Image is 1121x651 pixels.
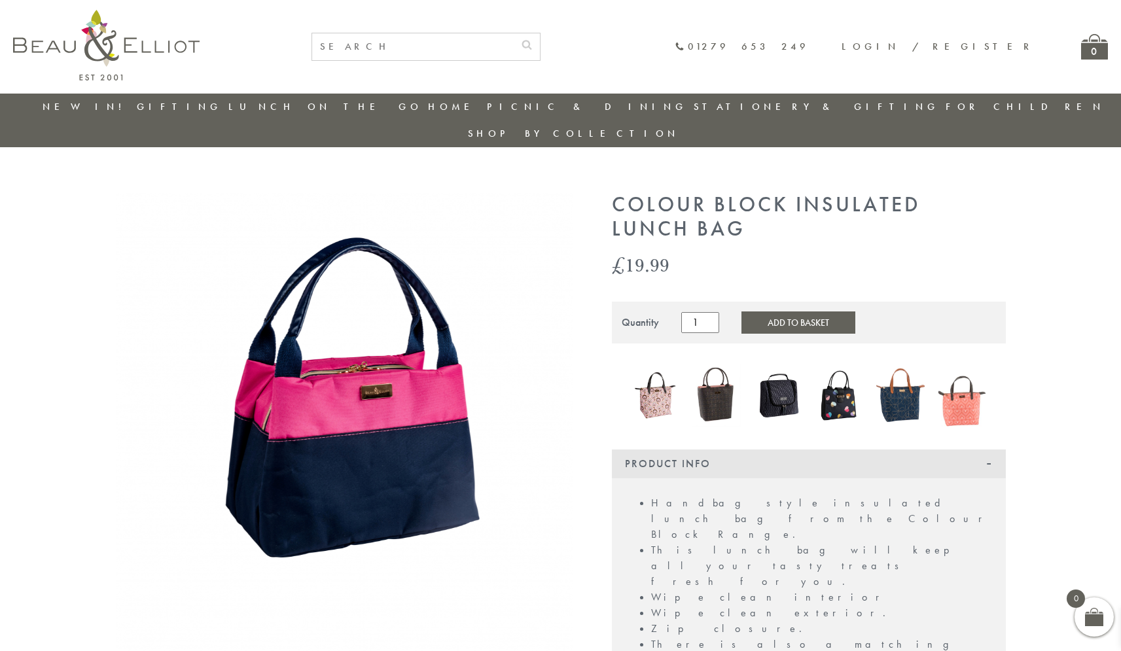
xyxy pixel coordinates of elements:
li: This lunch bag will keep all your tasty treats fresh for you. [651,542,993,589]
input: Product quantity [681,312,719,333]
button: Add to Basket [741,311,855,334]
img: Dove Insulated Lunch Bag [692,364,741,427]
a: Stationery & Gifting [694,100,939,113]
img: Emily Heart Insulated Lunch Bag [815,367,864,424]
a: Navy 7L Luxury Insulated Lunch Bag [876,363,925,431]
input: SEARCH [312,33,514,60]
li: Wipe clean interior [651,589,993,605]
a: Insulated 7L Luxury Lunch Bag [938,364,986,429]
a: For Children [946,100,1105,113]
a: 01279 653 249 [675,41,809,52]
img: Navy 7L Luxury Insulated Lunch Bag [876,363,925,427]
a: Lunch On The Go [228,100,422,113]
a: Shop by collection [468,127,679,140]
a: Manhattan Larger Lunch Bag [754,364,802,429]
a: Gifting [137,100,222,113]
a: Boho Luxury Insulated Lunch Bag [632,364,680,429]
div: Quantity [622,317,659,328]
a: Dove Insulated Lunch Bag [692,364,741,429]
a: Picnic & Dining [487,100,687,113]
div: Product Info [612,449,1006,478]
img: logo [13,10,200,80]
li: Handbag style insulated lunch bag from the Colour Block Range. [651,495,993,542]
img: Boho Luxury Insulated Lunch Bag [632,364,680,427]
img: Manhattan Larger Lunch Bag [754,364,802,427]
a: 0 [1081,34,1108,60]
span: 0 [1067,589,1085,608]
a: Login / Register [842,40,1035,53]
img: Insulated 7L Luxury Lunch Bag [938,364,986,427]
a: New in! [43,100,130,113]
li: Zip closure. [651,621,993,637]
bdi: 19.99 [612,251,669,278]
h1: Colour Block Insulated Lunch Bag [612,193,1006,241]
span: £ [612,251,625,278]
img: Colour Block Luxury Insulated Lunch Bag by Beau and Elliot [116,193,574,651]
a: Emily Heart Insulated Lunch Bag [815,367,864,427]
a: Home [428,100,480,113]
li: Wipe clean exterior. [651,605,993,621]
